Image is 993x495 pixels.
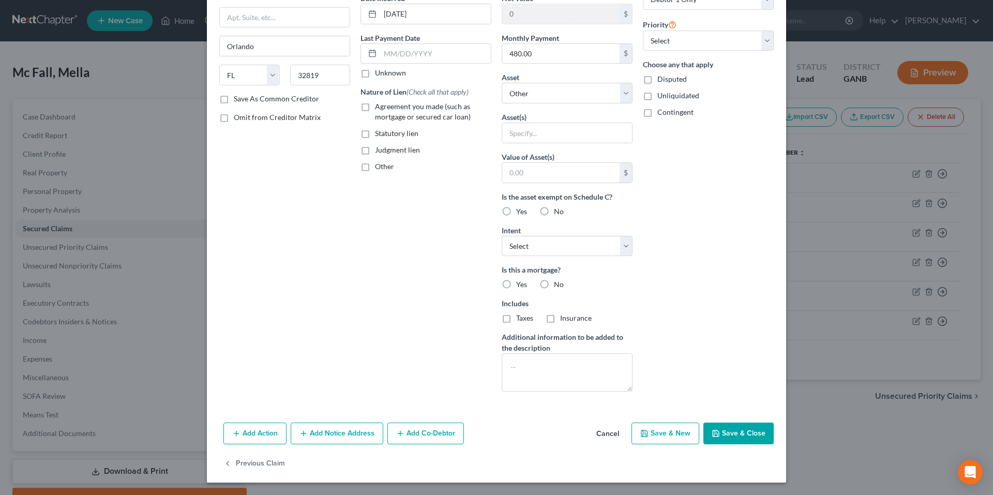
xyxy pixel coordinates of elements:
label: Value of Asset(s) [502,152,554,162]
span: Taxes [516,313,533,322]
button: Cancel [588,424,627,444]
input: 0.00 [502,4,620,24]
button: Add Co-Debtor [387,423,464,444]
button: Save & Close [703,423,774,444]
input: MM/DD/YYYY [380,4,491,24]
input: Apt, Suite, etc... [220,8,350,27]
span: Yes [516,280,527,289]
label: Intent [502,225,521,236]
span: Agreement you made (such as mortgage or secured car loan) [375,102,471,121]
span: Asset [502,73,519,82]
input: Specify... [502,123,632,143]
label: Asset(s) [502,112,526,123]
div: $ [620,163,632,183]
input: 0.00 [502,44,620,64]
span: Other [375,162,394,171]
label: Additional information to be added to the description [502,332,633,353]
span: Statutory lien [375,129,418,138]
label: Includes [502,298,633,309]
span: Insurance [560,313,592,322]
label: Is this a mortgage? [502,264,633,275]
label: Choose any that apply [643,59,774,70]
span: No [554,280,564,289]
div: $ [620,4,632,24]
input: Enter city... [220,36,350,56]
button: Previous Claim [223,453,285,474]
label: Priority [643,18,676,31]
span: Judgment lien [375,145,420,154]
input: MM/DD/YYYY [380,44,491,64]
label: Nature of Lien [360,86,469,97]
button: Add Notice Address [291,423,383,444]
div: Open Intercom Messenger [958,460,983,485]
span: Contingent [657,108,694,116]
span: Omit from Creditor Matrix [234,113,321,122]
label: Monthly Payment [502,33,559,43]
label: Save As Common Creditor [234,94,319,104]
input: 0.00 [502,163,620,183]
button: Save & New [631,423,699,444]
span: No [554,207,564,216]
div: $ [620,44,632,64]
label: Last Payment Date [360,33,420,43]
span: Yes [516,207,527,216]
input: Enter zip... [290,65,351,85]
span: Disputed [657,74,687,83]
span: (Check all that apply) [407,87,469,96]
label: Unknown [375,68,406,78]
span: Unliquidated [657,91,699,100]
button: Add Action [223,423,287,444]
label: Is the asset exempt on Schedule C? [502,191,633,202]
